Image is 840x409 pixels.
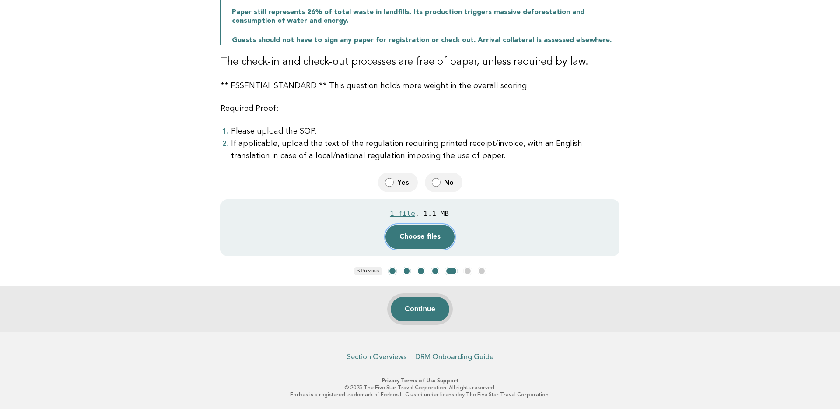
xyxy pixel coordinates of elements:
[431,267,440,275] button: 4
[152,377,688,384] p: · ·
[385,225,455,249] button: Choose files
[432,178,441,187] input: No
[382,377,399,384] a: Privacy
[220,102,619,115] p: Required Proof:
[388,267,397,275] button: 1
[401,377,436,384] a: Terms of Use
[232,36,619,45] p: Guests should not have to sign any paper for registration or check out. Arrival collateral is ass...
[415,353,493,361] a: DRM Onboarding Guide
[397,178,411,187] span: Yes
[415,209,449,218] div: , 1.1 MB
[416,267,425,275] button: 3
[445,267,458,275] button: 5
[232,8,619,25] p: Paper still represents 26% of total waste in landfills. Its production triggers massive deforesta...
[437,377,458,384] a: Support
[220,80,619,92] p: ** ESSENTIAL STANDARD ** This question holds more weight in the overall scoring.
[354,267,382,275] button: < Previous
[231,138,619,162] p: If applicable, upload the text of the regulation requiring printed receipt/invoice, with an Engli...
[152,384,688,391] p: © 2025 The Five Star Travel Corporation. All rights reserved.
[347,353,406,361] a: Section Overviews
[391,297,449,321] button: Continue
[231,125,619,138] p: Please upload the SOP.
[220,55,619,69] h3: The check-in and check-out processes are free of paper, unless required by law.
[152,391,688,398] p: Forbes is a registered trademark of Forbes LLC used under license by The Five Star Travel Corpora...
[390,209,415,218] div: 1 file
[385,178,394,187] input: Yes
[402,267,411,275] button: 2
[444,178,455,187] span: No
